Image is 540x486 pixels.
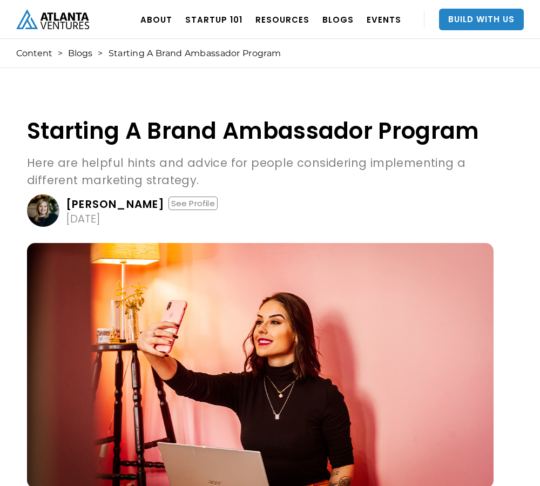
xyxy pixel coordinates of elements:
a: ABOUT [140,4,172,35]
div: See Profile [168,197,218,210]
a: EVENTS [367,4,401,35]
a: Blogs [68,48,92,59]
div: Starting A Brand Ambassador Program [109,48,281,59]
a: Content [16,48,52,59]
div: > [58,48,63,59]
a: BLOGS [322,4,354,35]
a: Build With Us [439,9,524,30]
div: [PERSON_NAME] [66,199,165,210]
h1: Starting A Brand Ambassador Program [27,118,494,144]
a: [PERSON_NAME]See Profile[DATE] [27,194,494,227]
div: [DATE] [66,213,100,224]
div: > [98,48,103,59]
a: RESOURCES [255,4,309,35]
p: Here are helpful hints and advice for people considering implementing a different marketing strat... [27,154,494,189]
a: Startup 101 [185,4,242,35]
